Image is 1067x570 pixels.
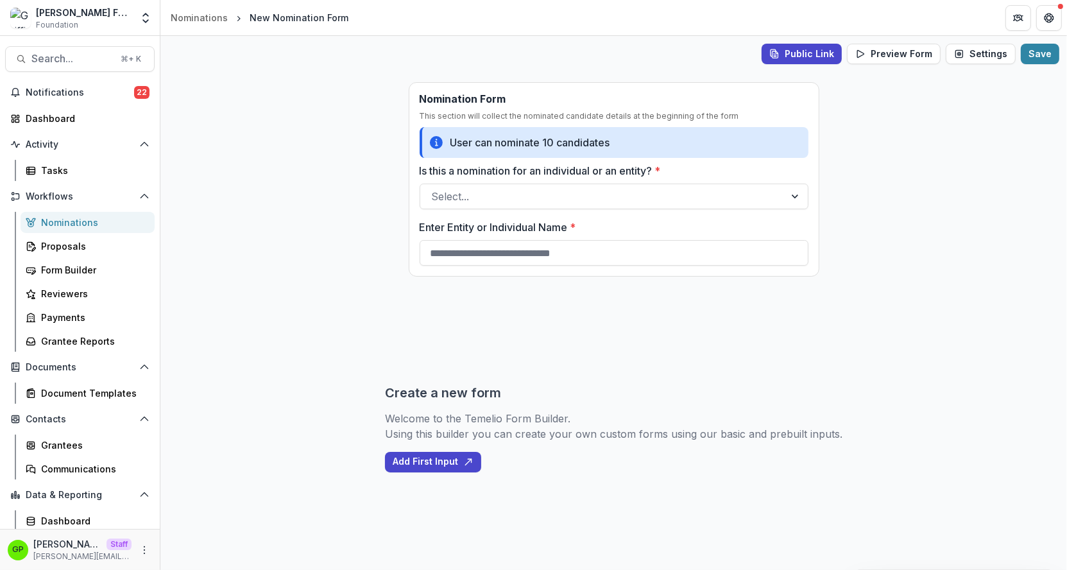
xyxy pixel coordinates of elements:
div: Reviewers [41,287,144,300]
div: Grantee Reports [41,334,144,348]
a: Dashboard [21,510,155,531]
a: Nominations [21,212,155,233]
p: [PERSON_NAME][EMAIL_ADDRESS][DOMAIN_NAME] [33,551,132,562]
a: Reviewers [21,283,155,304]
div: Proposals [41,239,144,253]
div: Grantees [41,438,144,452]
a: Grantees [21,435,155,456]
span: 22 [134,86,149,99]
button: Open Data & Reporting [5,485,155,505]
button: Search... [5,46,155,72]
button: More [137,542,152,558]
span: Documents [26,362,134,373]
div: Form Builder [41,263,144,277]
div: Payments [41,311,144,324]
label: Is this a nomination for an individual or an entity? [420,163,801,178]
span: Contacts [26,414,134,425]
a: Communications [21,458,155,479]
button: Partners [1005,5,1031,31]
img: Griffin Foundation [10,8,31,28]
a: Dashboard [5,108,155,129]
button: Open Activity [5,134,155,155]
span: Workflows [26,191,134,202]
button: Settings [946,44,1016,64]
div: Nominations [41,216,144,229]
h3: Create a new form [385,385,501,401]
p: This section will collect the nominated candidate details at the beginning of the form [420,110,808,122]
div: Dashboard [26,112,144,125]
a: Proposals [21,236,155,257]
nav: breadcrumb [166,8,354,27]
button: Get Help [1036,5,1062,31]
p: Welcome to the Temelio Form Builder. [385,411,842,426]
a: Grantee Reports [21,331,155,352]
button: Open entity switcher [137,5,155,31]
div: Tasks [41,164,144,177]
p: Staff [107,539,132,550]
div: ⌘ + K [118,52,144,66]
a: Document Templates [21,383,155,404]
a: Tasks [21,160,155,181]
label: Enter Entity or Individual Name [420,220,801,235]
button: Open Workflows [5,186,155,207]
button: Add First Input [385,452,481,472]
div: [PERSON_NAME] Foundation [36,6,132,19]
div: Dashboard [41,514,144,528]
div: User can nominate 10 candidates [450,135,610,150]
div: New Nomination Form [250,11,348,24]
button: Notifications22 [5,82,155,103]
span: Foundation [36,19,78,31]
span: Notifications [26,87,134,98]
span: Data & Reporting [26,490,134,501]
button: Open Documents [5,357,155,377]
div: Communications [41,462,144,476]
a: Nominations [166,8,233,27]
span: Activity [26,139,134,150]
div: Griffin perry [12,546,24,554]
button: Copy Link [762,44,842,64]
a: Form Builder [21,259,155,281]
a: Payments [21,307,155,328]
p: [PERSON_NAME] [33,537,101,551]
h2: Nomination Form [420,93,506,105]
span: Search... [31,53,113,65]
button: Preview Form [847,44,941,64]
button: Open Contacts [5,409,155,429]
div: Document Templates [41,386,144,400]
p: Using this builder you can create your own custom forms using our basic and prebuilt inputs. [385,426,842,442]
button: Save [1021,44,1059,64]
div: Nominations [171,11,228,24]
